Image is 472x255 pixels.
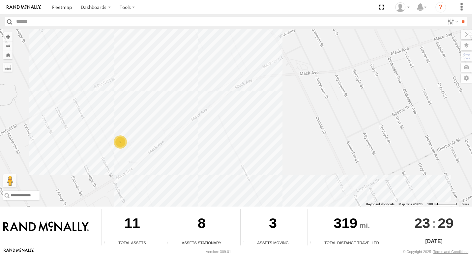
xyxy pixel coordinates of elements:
span: 100 m [427,202,437,206]
div: Total number of assets current stationary. [165,241,175,245]
button: Zoom Home [3,50,13,59]
a: Visit our Website [4,248,34,255]
i: ? [435,2,446,13]
div: Total number of Enabled Assets [102,241,112,245]
div: Version: 309.01 [206,250,231,254]
button: Zoom in [3,32,13,41]
div: Valeo Dash [393,2,412,12]
button: Zoom out [3,41,13,50]
div: Total distance travelled by all assets within specified date range and applied filters [308,241,318,245]
div: Total Distance Travelled [308,240,396,245]
span: Map data ©2025 [398,202,423,206]
div: 2 [114,135,127,149]
div: Total Assets [102,240,162,245]
img: Rand McNally [3,221,89,233]
a: Terms (opens in new tab) [462,203,469,205]
div: Assets Stationary [165,240,238,245]
span: 29 [438,209,454,237]
div: [DATE] [398,238,470,245]
div: 319 [308,209,396,240]
span: 23 [414,209,430,237]
a: Terms and Conditions [433,250,468,254]
label: Search Filter Options [445,17,459,26]
button: Map Scale: 100 m per 57 pixels [425,202,459,207]
div: © Copyright 2025 - [403,250,468,254]
div: Total number of assets current in transit. [241,241,251,245]
button: Drag Pegman onto the map to open Street View [3,174,16,187]
div: 8 [165,209,238,240]
button: Keyboard shortcuts [366,202,395,207]
div: 11 [102,209,162,240]
img: rand-logo.svg [7,5,41,10]
div: Assets Moving [241,240,305,245]
div: : [398,209,470,237]
label: Map Settings [461,73,472,83]
div: 3 [241,209,305,240]
label: Measure [3,63,13,72]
